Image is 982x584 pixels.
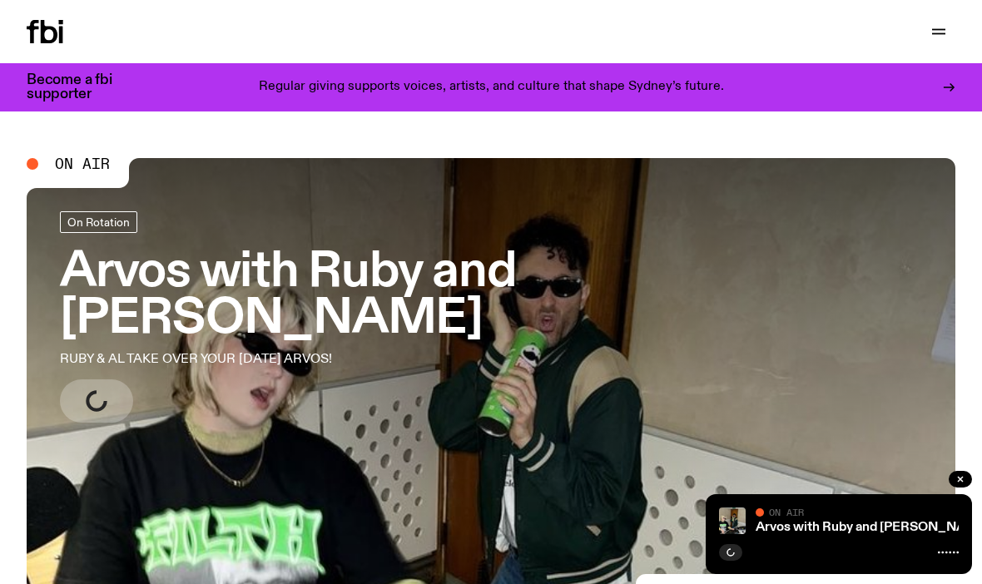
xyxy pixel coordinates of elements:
[769,507,804,517] span: On Air
[60,250,922,343] h3: Arvos with Ruby and [PERSON_NAME]
[27,73,133,101] h3: Become a fbi supporter
[60,211,922,423] a: Arvos with Ruby and [PERSON_NAME]RUBY & AL TAKE OVER YOUR [DATE] ARVOS!
[60,349,486,369] p: RUBY & AL TAKE OVER YOUR [DATE] ARVOS!
[60,211,137,233] a: On Rotation
[55,156,110,171] span: On Air
[259,80,724,95] p: Regular giving supports voices, artists, and culture that shape Sydney’s future.
[67,215,130,228] span: On Rotation
[719,507,746,534] img: Ruby wears a Collarbones t shirt and pretends to play the DJ decks, Al sings into a pringles can....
